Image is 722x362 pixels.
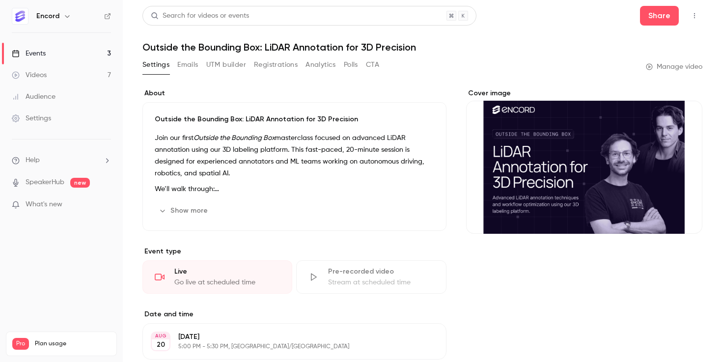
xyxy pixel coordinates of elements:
div: Stream at scheduled time [328,278,434,287]
button: CTA [366,57,379,73]
div: LiveGo live at scheduled time [142,260,292,294]
h6: Encord [36,11,59,21]
a: Manage video [646,62,702,72]
div: Go live at scheduled time [174,278,280,287]
div: Videos [12,70,47,80]
li: help-dropdown-opener [12,155,111,166]
div: Pre-recorded videoStream at scheduled time [296,260,446,294]
label: Date and time [142,309,446,319]
button: UTM builder [206,57,246,73]
button: Registrations [254,57,298,73]
span: What's new [26,199,62,210]
em: Outside the Bounding Box [194,135,275,141]
label: About [142,88,446,98]
p: 5:00 PM - 5:30 PM, [GEOGRAPHIC_DATA]/[GEOGRAPHIC_DATA] [178,343,394,351]
p: Join our first masterclass focused on advanced LiDAR annotation using our 3D labeling platform. T... [155,132,434,179]
div: Live [174,267,280,277]
p: Event type [142,247,446,256]
button: Polls [344,57,358,73]
button: Emails [177,57,198,73]
div: Settings [12,113,51,123]
button: Settings [142,57,169,73]
button: Analytics [305,57,336,73]
span: Help [26,155,40,166]
span: Pro [12,338,29,350]
button: Share [640,6,679,26]
img: Encord [12,8,28,24]
div: Search for videos or events [151,11,249,21]
section: Cover image [466,88,702,234]
span: Plan usage [35,340,111,348]
iframe: Noticeable Trigger [99,200,111,209]
div: Pre-recorded video [328,267,434,277]
div: Audience [12,92,56,102]
div: Events [12,49,46,58]
label: Cover image [466,88,702,98]
div: AUG [152,333,169,339]
button: Show more [155,203,214,219]
h1: Outside the Bounding Box: LiDAR Annotation for 3D Precision [142,41,702,53]
p: Outside the Bounding Box: LiDAR Annotation for 3D Precision [155,114,434,124]
p: 20 [157,340,165,350]
a: SpeakerHub [26,177,64,188]
span: new [70,178,90,188]
p: We’ll walk through: [155,183,434,195]
p: [DATE] [178,332,394,342]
